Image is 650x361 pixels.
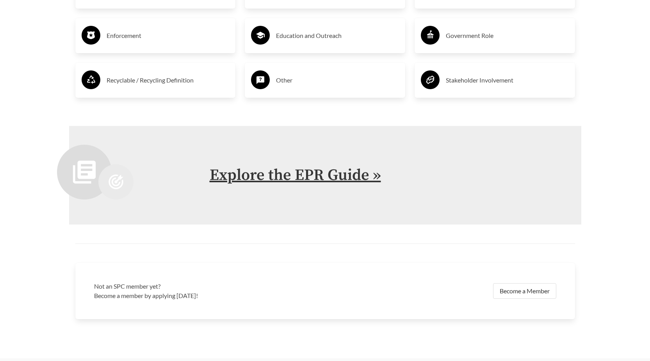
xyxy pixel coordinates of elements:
a: Become a Member [493,283,556,299]
h3: Recyclable / Recycling Definition [107,74,230,86]
h3: Enforcement [107,29,230,42]
h3: Other [276,74,399,86]
h3: Not an SPC member yet? [94,282,321,291]
p: Become a member by applying [DATE]! [94,291,321,300]
h3: Government Role [446,29,569,42]
h3: Education and Outreach [276,29,399,42]
a: Explore the EPR Guide » [210,165,381,185]
h3: Stakeholder Involvement [446,74,569,86]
